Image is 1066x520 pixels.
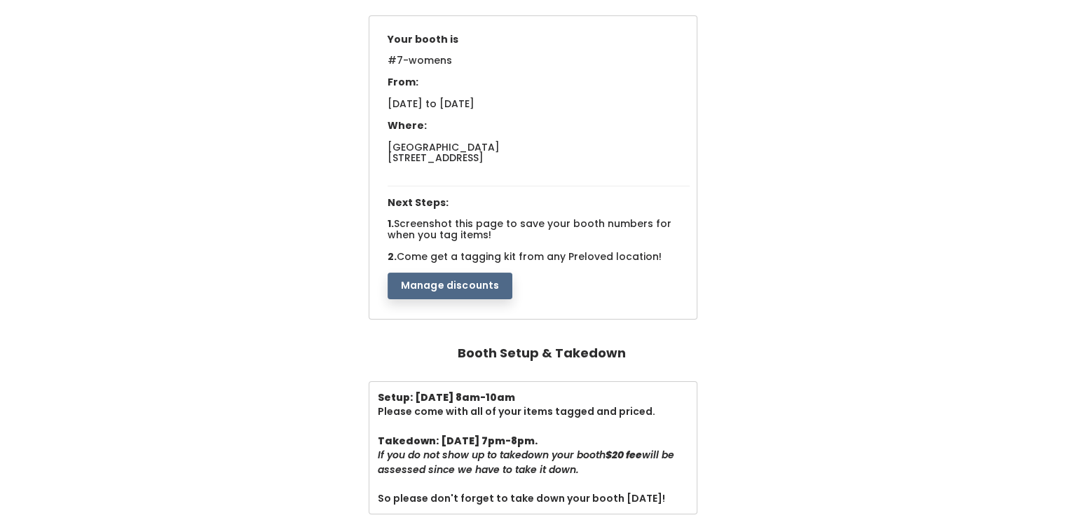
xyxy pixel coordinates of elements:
[378,434,538,448] b: Takedown: [DATE] 7pm-8pm.
[388,278,513,292] a: Manage discounts
[388,97,474,111] span: [DATE] to [DATE]
[388,140,500,165] span: [GEOGRAPHIC_DATA] [STREET_ADDRESS]
[378,390,689,506] div: Please come with all of your items tagged and priced. So please don't forget to take down your bo...
[381,27,697,299] div: 1. 2.
[378,448,674,477] i: If you do not show up to takedown your booth will be assessed since we have to take it down.
[606,448,642,462] b: $20 fee
[388,273,513,299] button: Manage discounts
[388,75,418,89] span: From:
[458,339,626,367] h4: Booth Setup & Takedown
[388,53,452,76] span: #7-womens
[378,390,515,404] b: Setup: [DATE] 8am-10am
[388,217,671,241] span: Screenshot this page to save your booth numbers for when you tag items!
[397,249,662,264] span: Come get a tagging kit from any Preloved location!
[388,118,427,132] span: Where:
[388,196,449,210] span: Next Steps:
[388,32,458,46] span: Your booth is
